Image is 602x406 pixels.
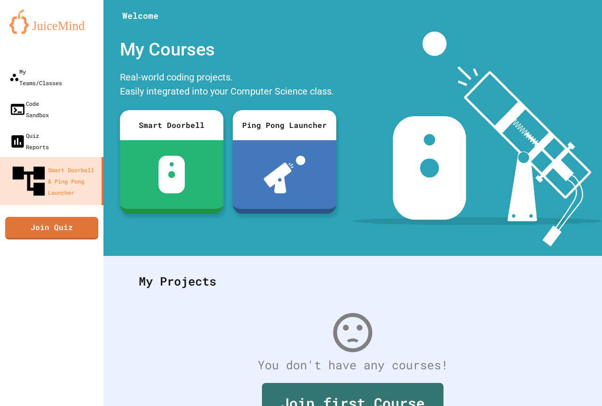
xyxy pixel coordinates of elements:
div: Code Sandbox [9,98,49,120]
div: My Courses [115,32,341,68]
div: Real-world coding projects. Easily integrated into your Computer Science class. [115,68,341,103]
div: You don't have any courses! [129,356,576,374]
img: sdb-white.svg [158,156,185,193]
img: banner-image-my-projects.png [353,32,602,247]
div: Smart Doorbell [120,110,223,140]
div: My Teams/Classes [9,66,62,88]
div: Ping Pong Launcher [233,110,336,140]
img: logo-orange.svg [9,9,94,34]
a: Join Quiz [5,217,98,239]
div: Smart Doorbell & Ping Pong Launcher [9,162,98,200]
div: Quiz Reports [9,130,49,152]
div: My Projects [129,263,576,300]
img: ppl-with-ball.png [264,156,306,193]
